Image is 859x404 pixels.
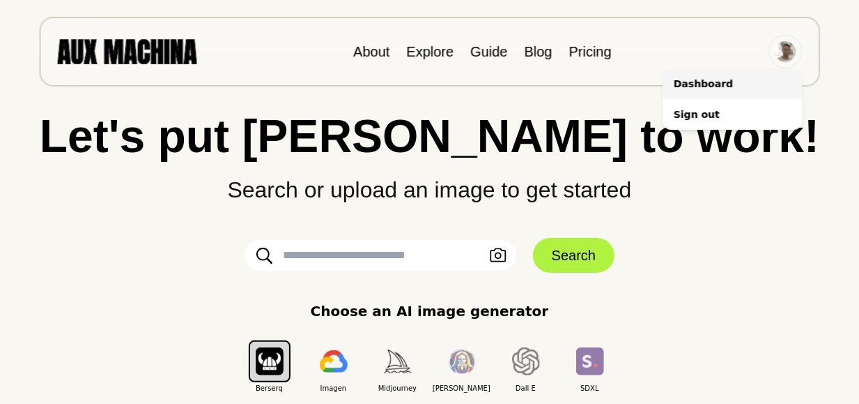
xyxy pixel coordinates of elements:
[533,238,614,273] button: Search
[256,347,284,375] img: Berserq
[470,44,507,59] a: Guide
[28,113,831,159] h1: Let's put [PERSON_NAME] to work!
[57,39,196,63] img: AUX MACHINA
[576,347,604,375] img: SDXL
[663,99,802,130] li: Sign out
[366,383,430,394] span: Midjourney
[525,44,552,59] a: Blog
[28,159,831,207] p: Search or upload an image to get started
[663,68,802,99] li: Dashboard
[384,350,412,373] img: Midjourney
[558,383,622,394] span: SDXL
[311,301,549,322] p: Choose an AI image generator
[353,44,389,59] a: About
[238,383,302,394] span: Berserq
[775,41,796,62] img: Avatar
[569,44,612,59] a: Pricing
[448,349,476,375] img: Leonardo
[320,350,348,373] img: Imagen
[430,383,494,394] span: [PERSON_NAME]
[512,347,540,375] img: Dall E
[302,383,366,394] span: Imagen
[494,383,558,394] span: Dall E
[406,44,454,59] a: Explore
